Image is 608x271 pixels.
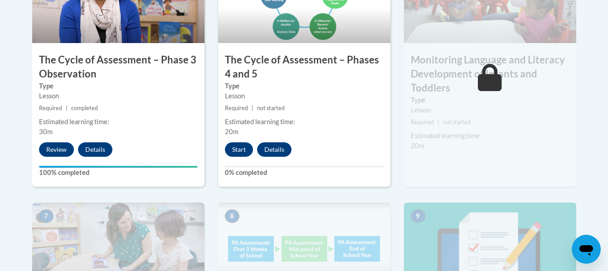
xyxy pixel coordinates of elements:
span: 20m [225,128,238,135]
span: 8 [225,209,239,223]
div: Lesson [39,91,198,101]
div: Your progress [39,166,198,168]
h3: The Cycle of Assessment – Phases 4 and 5 [218,53,390,81]
label: 100% completed [39,168,198,178]
span: Required [39,105,62,111]
span: not started [443,119,471,126]
button: Details [78,142,112,157]
div: Lesson [225,91,384,101]
span: 20m [411,142,424,150]
span: | [66,105,68,111]
span: completed [71,105,98,111]
iframe: Button to launch messaging window [572,235,601,264]
span: 9 [411,209,425,223]
div: Lesson [411,105,569,115]
label: 0% completed [225,168,384,178]
span: | [438,119,439,126]
span: 7 [39,209,54,223]
button: Start [225,142,253,157]
span: Required [411,119,434,126]
span: Required [225,105,248,111]
h3: The Cycle of Assessment – Phase 3 Observation [32,53,204,81]
label: Type [225,81,384,91]
div: Estimated learning time: [225,117,384,127]
label: Type [39,81,198,91]
button: Details [257,142,292,157]
span: 30m [39,128,53,135]
button: Review [39,142,74,157]
div: Estimated learning time: [411,131,569,141]
label: Type [411,95,569,105]
span: | [252,105,253,111]
h3: Monitoring Language and Literacy Development of Infants and Toddlers [404,53,576,95]
span: not started [257,105,285,111]
div: Estimated learning time: [39,117,198,127]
